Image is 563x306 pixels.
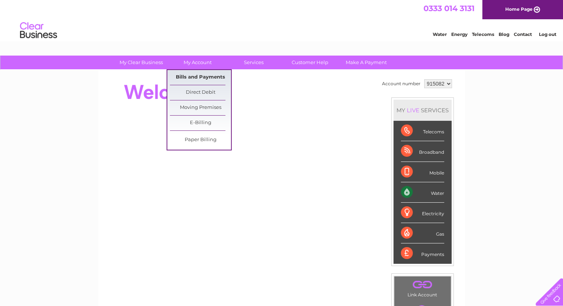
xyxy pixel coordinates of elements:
[401,243,444,263] div: Payments
[223,56,284,69] a: Services
[170,85,231,100] a: Direct Debit
[514,31,532,37] a: Contact
[401,162,444,182] div: Mobile
[472,31,494,37] a: Telecoms
[170,133,231,147] a: Paper Billing
[401,203,444,223] div: Electricity
[170,100,231,115] a: Moving Premises
[20,19,57,42] img: logo.png
[451,31,468,37] a: Energy
[499,31,509,37] a: Blog
[170,70,231,85] a: Bills and Payments
[401,223,444,243] div: Gas
[433,31,447,37] a: Water
[539,31,556,37] a: Log out
[111,56,172,69] a: My Clear Business
[401,141,444,162] div: Broadband
[401,182,444,203] div: Water
[401,121,444,141] div: Telecoms
[396,278,449,291] a: .
[423,4,475,13] a: 0333 014 3131
[107,4,457,36] div: Clear Business is a trading name of Verastar Limited (registered in [GEOGRAPHIC_DATA] No. 3667643...
[405,107,421,114] div: LIVE
[394,276,451,299] td: Link Account
[279,56,341,69] a: Customer Help
[336,56,397,69] a: Make A Payment
[393,100,452,121] div: MY SERVICES
[170,116,231,130] a: E-Billing
[167,56,228,69] a: My Account
[380,77,422,90] td: Account number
